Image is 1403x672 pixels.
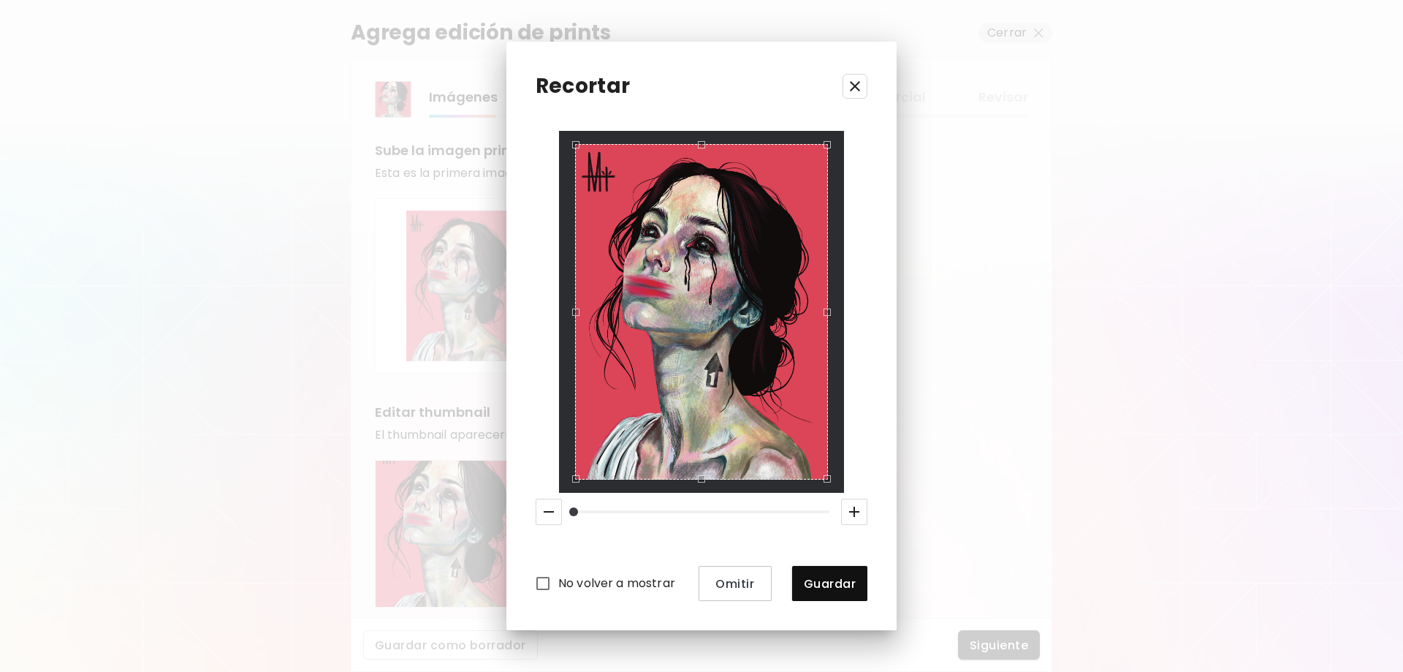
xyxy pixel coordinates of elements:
[558,575,675,592] span: No volver a mostrar
[710,576,760,592] span: Omitir
[699,566,772,601] button: Omitir
[804,576,856,592] span: Guardar
[536,71,630,102] p: Recortar
[575,144,828,480] div: Use the arrow keys to move the crop selection area
[792,566,867,601] button: Guardar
